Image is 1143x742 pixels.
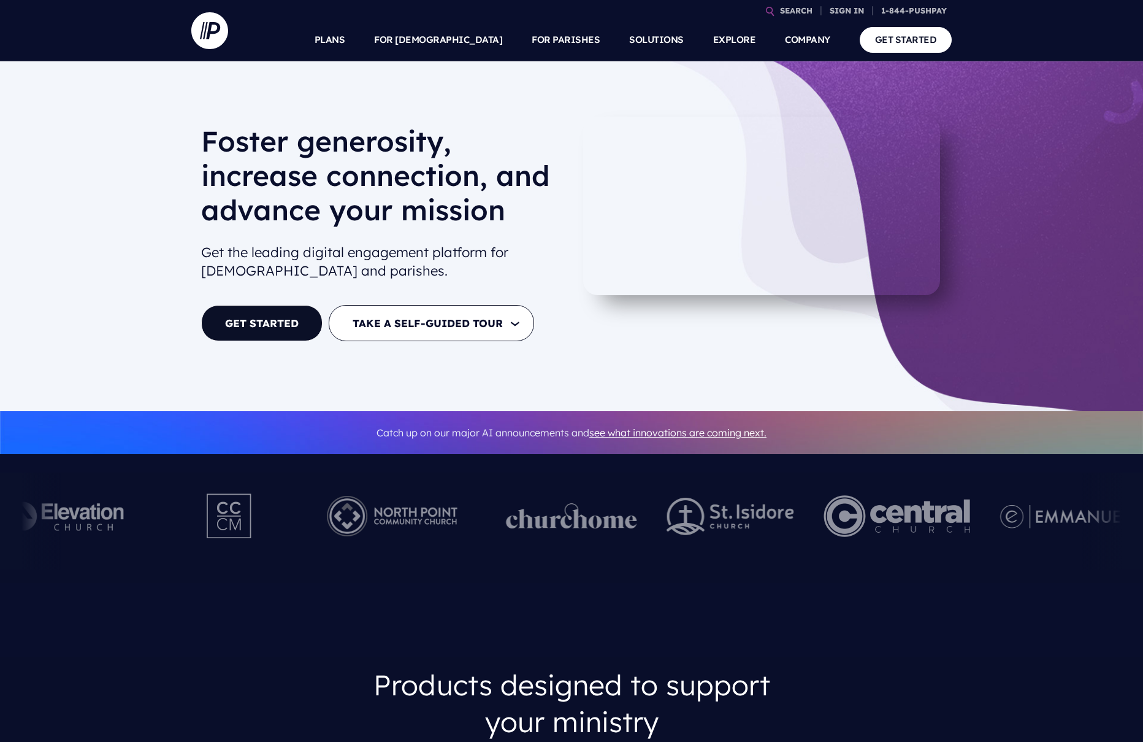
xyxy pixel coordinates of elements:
img: Pushpay_Logo__CCM [182,482,278,550]
a: EXPLORE [713,18,756,61]
a: SOLUTIONS [629,18,684,61]
a: COMPANY [785,18,830,61]
img: pp_logos_1 [506,503,637,529]
p: Catch up on our major AI announcements and [201,419,942,447]
button: TAKE A SELF-GUIDED TOUR [329,305,534,341]
h2: Get the leading digital engagement platform for [DEMOGRAPHIC_DATA] and parishes. [201,238,562,286]
a: GET STARTED [860,27,952,52]
a: PLANS [315,18,345,61]
img: pp_logos_2 [667,498,794,535]
a: GET STARTED [201,305,323,341]
a: FOR [DEMOGRAPHIC_DATA] [374,18,502,61]
a: see what innovations are coming next. [589,427,766,439]
h1: Foster generosity, increase connection, and advance your mission [201,124,562,237]
a: FOR PARISHES [532,18,600,61]
img: Central Church Henderson NV [824,482,970,550]
img: Pushpay_Logo__NorthPoint [308,482,476,550]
